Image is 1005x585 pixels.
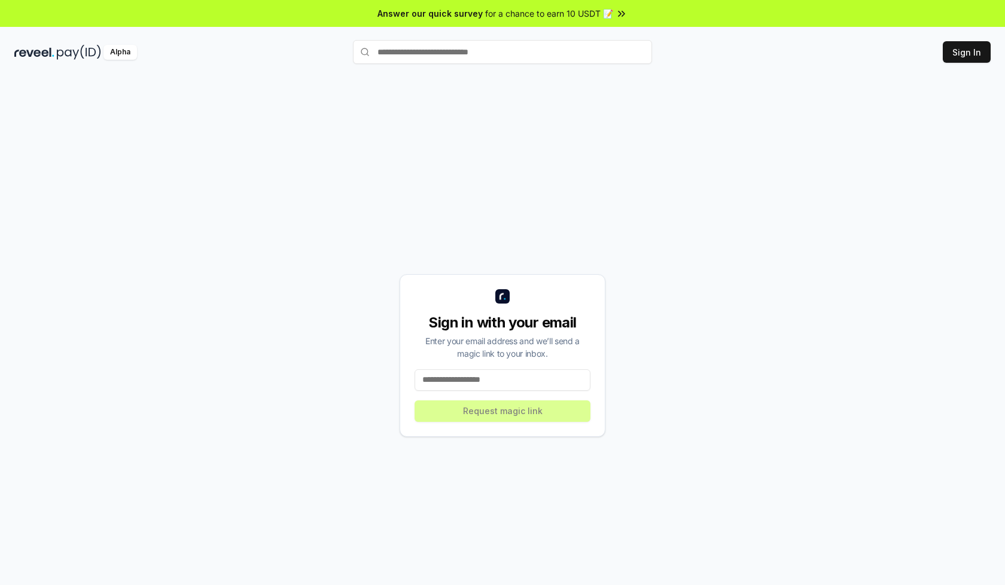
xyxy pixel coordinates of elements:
[943,41,991,63] button: Sign In
[495,289,510,304] img: logo_small
[415,335,590,360] div: Enter your email address and we’ll send a magic link to your inbox.
[415,313,590,332] div: Sign in with your email
[377,7,483,20] span: Answer our quick survey
[57,45,101,60] img: pay_id
[14,45,54,60] img: reveel_dark
[103,45,137,60] div: Alpha
[485,7,613,20] span: for a chance to earn 10 USDT 📝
